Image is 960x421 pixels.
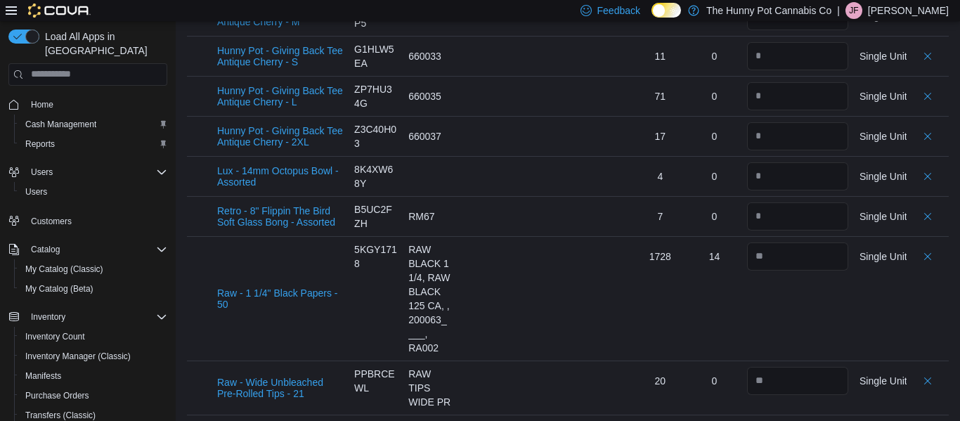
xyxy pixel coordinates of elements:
div: 0 [693,374,736,388]
img: Cova [28,4,91,18]
span: Inventory Count [25,331,85,342]
span: Catalog [25,241,167,258]
div: B5UC2FZH [354,202,397,231]
a: Manifests [20,368,67,384]
button: Delete count [919,48,936,65]
div: 8K4XW68Y [354,162,397,190]
div: 20 [639,374,682,388]
span: Inventory Manager (Classic) [20,348,167,365]
div: G1HLW5EA [354,42,397,70]
button: Raw - 1 1/4" Black Papers - 50 [217,287,343,310]
span: Inventory [31,311,65,323]
button: Delete count [919,373,936,389]
div: 11 [639,49,682,63]
div: 14 [693,250,736,264]
button: Users [3,162,173,182]
button: Inventory [25,309,71,325]
div: Single Unit [860,250,907,264]
div: 17 [639,129,682,143]
span: Cash Management [20,116,167,133]
p: [PERSON_NAME] [868,2,949,19]
span: Purchase Orders [20,387,167,404]
button: Catalog [25,241,65,258]
button: Customers [3,210,173,231]
div: 0 [693,89,736,103]
button: Delete count [919,208,936,225]
span: Inventory Manager (Classic) [25,351,131,362]
a: Users [20,183,53,200]
button: Users [25,164,58,181]
a: Cash Management [20,116,102,133]
div: Single Unit [860,129,907,143]
button: Lux - 14mm Octopus Bowl - Assorted [217,165,343,188]
a: Purchase Orders [20,387,95,404]
a: Home [25,96,59,113]
a: Inventory Count [20,328,91,345]
button: Delete count [919,128,936,145]
span: Home [31,99,53,110]
span: Transfers (Classic) [25,410,96,421]
span: My Catalog (Classic) [25,264,103,275]
div: 0 [693,169,736,183]
div: 0 [693,209,736,224]
button: Delete count [919,248,936,265]
button: Inventory [3,307,173,327]
div: RM67 [408,209,451,224]
a: Inventory Manager (Classic) [20,348,136,365]
span: Cash Management [25,119,96,130]
div: 1728 [639,250,682,264]
input: Dark Mode [651,3,681,18]
span: Customers [31,216,72,227]
div: RAW BLACK 1 1/4, RAW BLACK 125 CA, , 200063____, RA002 [408,242,451,355]
button: My Catalog (Classic) [14,259,173,279]
span: Purchase Orders [25,390,89,401]
button: Catalog [3,240,173,259]
div: RAW TIPS WIDE PR [408,367,451,409]
a: My Catalog (Beta) [20,280,99,297]
span: Users [31,167,53,178]
button: Inventory Count [14,327,173,346]
button: Delete count [919,168,936,185]
span: Catalog [31,244,60,255]
button: Hunny Pot - Giving Back Tee Antique Cherry - 2XL [217,125,343,148]
button: Inventory Manager (Classic) [14,346,173,366]
p: | [837,2,840,19]
p: The Hunny Pot Cannabis Co [706,2,831,19]
span: JF [849,2,858,19]
button: Delete count [919,88,936,105]
button: My Catalog (Beta) [14,279,173,299]
button: Users [14,182,173,202]
button: Purchase Orders [14,386,173,406]
span: Inventory [25,309,167,325]
div: 71 [639,89,682,103]
span: Users [25,164,167,181]
div: 0 [693,49,736,63]
div: Single Unit [860,374,907,388]
span: Users [20,183,167,200]
div: PPBRCEWL [354,367,397,395]
span: Reports [25,138,55,150]
div: 5KGY1718 [354,242,397,271]
div: Single Unit [860,89,907,103]
button: Home [3,94,173,115]
button: Manifests [14,366,173,386]
div: 4 [639,169,682,183]
a: My Catalog (Classic) [20,261,109,278]
span: Manifests [25,370,61,382]
a: Reports [20,136,60,153]
div: 660037 [408,129,451,143]
div: ZP7HU34G [354,82,397,110]
span: My Catalog (Classic) [20,261,167,278]
a: Customers [25,213,77,230]
span: Reports [20,136,167,153]
span: Home [25,96,167,113]
div: Jeremy Farwell [845,2,862,19]
button: Raw - Wide Unbleached Pre-Rolled Tips - 21 [217,377,343,399]
span: Feedback [597,4,640,18]
span: Users [25,186,47,197]
button: Retro - 8" Flippin The Bird Soft Glass Bong - Assorted [217,205,343,228]
div: Z3C40H03 [354,122,397,150]
div: 7 [639,209,682,224]
div: Single Unit [860,169,907,183]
